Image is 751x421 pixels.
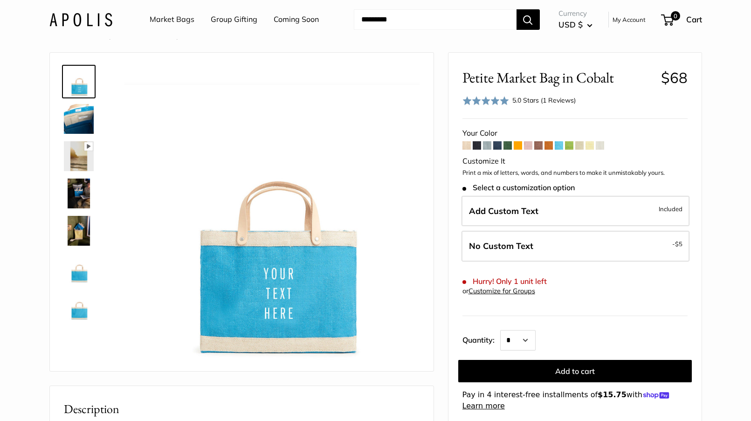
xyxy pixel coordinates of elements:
span: Cart [686,14,702,24]
button: Search [517,9,540,30]
span: Currency [558,7,593,20]
a: Petite Market Bag in Cobalt [62,177,96,210]
img: Petite Market Bag in Cobalt [64,104,94,134]
img: Petite Market Bag in Cobalt [64,141,94,171]
a: Market Bags [150,13,194,27]
img: Petite Market Bag in Cobalt [64,253,94,283]
span: Petite Market Bag in Cobalt [462,69,654,86]
a: 0 Cart [662,12,702,27]
p: Print a mix of letters, words, and numbers to make it unmistakably yours. [462,168,688,178]
input: Search... [354,9,517,30]
span: Hurry! Only 1 unit left [462,277,547,286]
span: No Custom Text [469,241,533,251]
label: Quantity: [462,327,500,351]
img: Petite Market Bag in Cobalt [64,67,94,97]
a: Petite Market Bag in Cobalt [62,289,96,322]
span: - [672,238,682,249]
button: Add to cart [458,360,692,382]
img: Petite Market Bag in Cobalt [124,67,420,362]
span: USD $ [558,20,583,29]
a: Coming Soon [274,13,319,27]
span: 0 [670,11,680,21]
img: Petite Market Bag in Cobalt [64,179,94,208]
h2: Description [64,400,420,418]
a: My Account [613,14,646,25]
span: Select a customization option [462,183,575,192]
a: Petite Market Bag in Cobalt [62,102,96,136]
a: Home [49,31,68,40]
a: Petite Market Bag in Cobalt [62,65,96,98]
a: Market Bags [77,31,115,40]
span: Add Custom Text [469,206,538,216]
a: Petite Market Bag in Cobalt [62,214,96,248]
div: 5.0 Stars (1 Reviews) [512,95,576,105]
a: Petite Market Bag in Cobalt [62,139,96,173]
span: $68 [661,69,688,87]
label: Leave Blank [462,231,689,262]
img: Petite Market Bag in Cobalt [64,290,94,320]
div: or [462,285,535,297]
button: USD $ [558,17,593,32]
span: $5 [675,240,682,248]
img: Petite Market Bag in Cobalt [64,216,94,246]
img: Apolis [49,13,112,26]
a: Group Gifting [211,13,257,27]
span: Petite Market Bag in Cobalt [124,31,207,40]
a: Customize for Groups [469,287,535,295]
label: Add Custom Text [462,196,689,227]
span: Included [659,203,682,214]
a: Petite Market Bag in Cobalt [62,251,96,285]
div: Your Color [462,126,688,140]
div: 5.0 Stars (1 Reviews) [462,94,576,107]
div: Customize It [462,154,688,168]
